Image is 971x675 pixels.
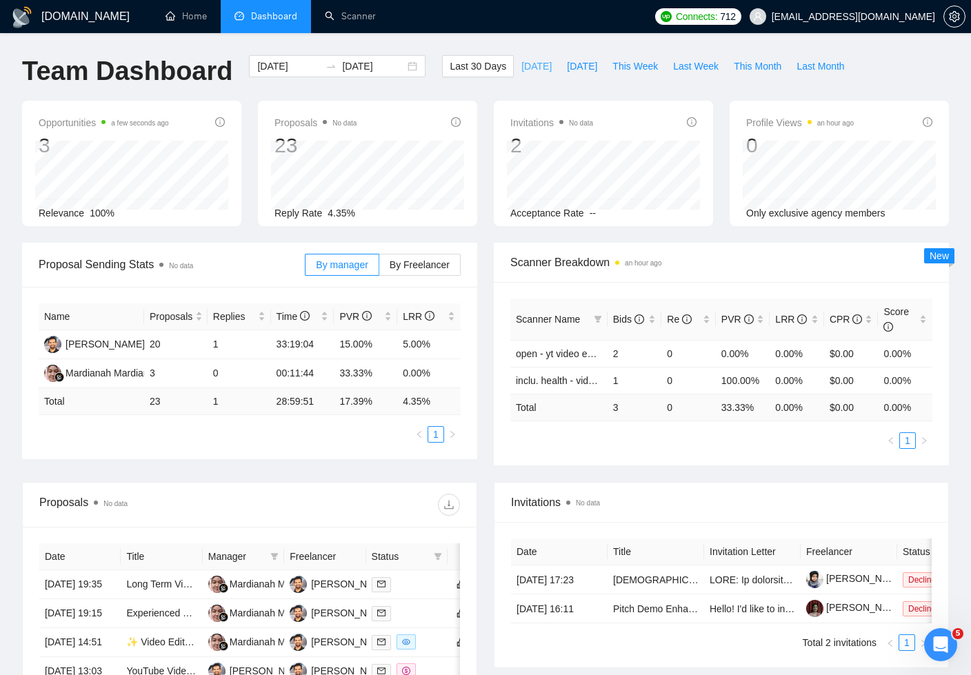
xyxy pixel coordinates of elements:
[451,117,461,127] span: info-circle
[590,208,596,219] span: --
[277,311,310,322] span: Time
[121,543,202,570] th: Title
[944,11,965,22] span: setting
[687,117,697,127] span: info-circle
[789,55,852,77] button: Last Month
[453,634,470,650] button: like
[952,628,963,639] span: 5
[316,259,368,270] span: By manager
[594,315,602,323] span: filter
[511,494,932,511] span: Invitations
[878,394,932,421] td: 0.00 %
[342,59,405,74] input: End date
[746,114,854,131] span: Profile Views
[39,132,169,159] div: 3
[39,494,250,516] div: Proposals
[806,600,823,617] img: c1xJ4Qfl9tpXgFxq9sRTdqUUVT1bd9-jgMr1vYjJPHzrQSzL0b6nFE4TMq71baLBS4
[883,322,893,332] span: info-circle
[169,262,193,270] span: No data
[372,549,428,564] span: Status
[328,208,355,219] span: 4.35%
[716,340,770,367] td: 0.00%
[608,394,662,421] td: 3
[290,607,390,618] a: AT[PERSON_NAME]
[613,603,801,614] a: Pitch Demo Enhancement and Optimization
[916,432,932,449] li: Next Page
[920,436,928,445] span: right
[270,552,279,561] span: filter
[290,636,390,647] a: AT[PERSON_NAME]
[290,576,307,593] img: AT
[450,59,506,74] span: Last 30 Days
[208,330,271,359] td: 1
[817,119,854,127] time: an hour ago
[673,59,719,74] span: Last Week
[746,208,885,219] span: Only exclusive agency members
[510,208,584,219] span: Acceptance Rate
[734,59,781,74] span: This Month
[339,311,372,322] span: PVR
[11,6,33,28] img: logo
[332,119,357,127] span: No data
[103,500,128,507] span: No data
[208,576,226,593] img: MM
[397,359,461,388] td: 0.00%
[806,602,905,613] a: [PERSON_NAME]
[234,11,244,21] span: dashboard
[208,634,226,651] img: MM
[444,426,461,443] li: Next Page
[22,55,232,88] h1: Team Dashboard
[230,576,323,592] div: Mardianah Mardianah
[215,117,225,127] span: info-circle
[924,628,957,661] iframe: Intercom live chat
[516,375,666,386] a: inclu. health - video editing - sardor
[900,433,915,448] a: 1
[591,309,605,330] span: filter
[511,594,608,623] td: [DATE] 16:11
[230,634,323,649] div: Mardianah Mardianah
[208,359,271,388] td: 0
[919,639,928,647] span: right
[704,538,801,565] th: Invitation Letter
[514,55,559,77] button: [DATE]
[665,55,726,77] button: Last Week
[943,6,965,28] button: setting
[661,367,716,394] td: 0
[334,330,397,359] td: 15.00%
[428,427,443,442] a: 1
[439,499,459,510] span: download
[54,372,64,382] img: gigradar-bm.png
[608,565,704,594] td: Native Speakers of Arabic – Talent Bench for Future Managed Services Recording Projects
[219,641,228,651] img: gigradar-bm.png
[801,538,897,565] th: Freelancer
[66,365,159,381] div: Mardianah Mardianah
[39,114,169,131] span: Opportunities
[775,314,807,325] span: LRR
[397,388,461,415] td: 4.35 %
[326,61,337,72] span: to
[903,601,946,616] span: Declined
[208,388,271,415] td: 1
[852,314,862,324] span: info-circle
[510,132,593,159] div: 2
[268,546,281,567] span: filter
[90,208,114,219] span: 100%
[311,576,390,592] div: [PERSON_NAME]
[608,367,662,394] td: 1
[516,314,580,325] span: Scanner Name
[878,367,932,394] td: 0.00%
[899,635,914,650] a: 1
[676,9,717,24] span: Connects:
[510,394,608,421] td: Total
[887,436,895,445] span: left
[770,394,824,421] td: 0.00 %
[770,367,824,394] td: 0.00%
[311,634,390,649] div: [PERSON_NAME]
[39,570,121,599] td: [DATE] 19:35
[377,580,386,588] span: mail
[726,55,789,77] button: This Month
[667,314,692,325] span: Re
[425,311,434,321] span: info-circle
[661,11,672,22] img: upwork-logo.png
[402,638,410,646] span: eye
